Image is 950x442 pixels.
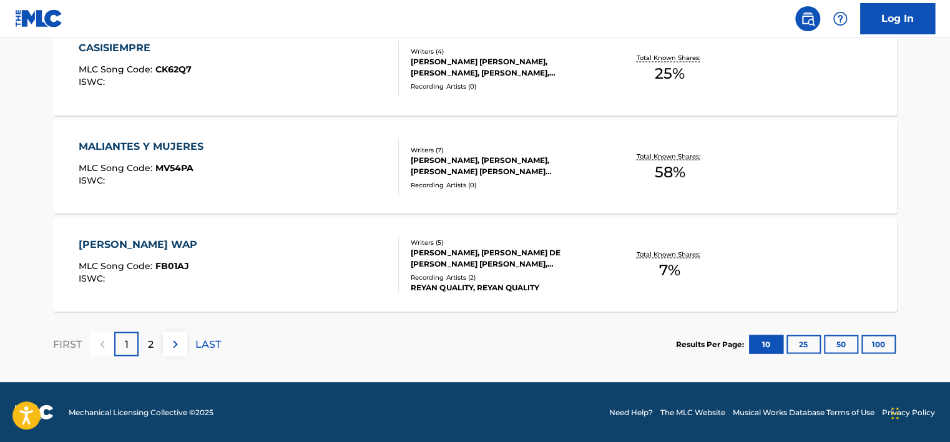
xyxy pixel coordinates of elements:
a: Log In [860,3,935,34]
img: search [800,11,815,26]
a: Need Help? [609,406,653,418]
p: Total Known Shares: [636,249,703,258]
span: ISWC : [79,272,108,283]
button: 50 [824,335,858,353]
div: Recording Artists ( 0 ) [411,82,599,91]
a: CASISIEMPREMLC Song Code:CK62Q7ISWC:Writers (4)[PERSON_NAME] [PERSON_NAME], [PERSON_NAME], [PERSO... [53,22,897,115]
p: LAST [195,336,221,351]
div: [PERSON_NAME] [PERSON_NAME], [PERSON_NAME], [PERSON_NAME], [PERSON_NAME] [411,56,599,79]
iframe: Chat Widget [888,382,950,442]
span: ISWC : [79,76,108,87]
p: 1 [125,336,129,351]
p: Results Per Page: [676,338,747,350]
p: 2 [148,336,154,351]
span: Mechanical Licensing Collective © 2025 [69,406,213,418]
img: help [833,11,848,26]
img: right [168,336,183,351]
img: MLC Logo [15,9,63,27]
div: [PERSON_NAME] WAP [79,237,203,252]
span: FB01AJ [155,260,189,271]
div: Recording Artists ( 2 ) [411,272,599,282]
span: 58 % [654,160,685,183]
div: Drag [891,395,899,432]
span: ISWC : [79,174,108,185]
span: MLC Song Code : [79,260,155,271]
div: [PERSON_NAME], [PERSON_NAME], [PERSON_NAME] [PERSON_NAME] [PERSON_NAME], [PERSON_NAME], [PERSON_N... [411,154,599,177]
img: logo [15,405,54,420]
a: MALIANTES Y MUJERESMLC Song Code:MV54PAISWC:Writers (7)[PERSON_NAME], [PERSON_NAME], [PERSON_NAME... [53,120,897,214]
div: Recording Artists ( 0 ) [411,180,599,189]
div: Writers ( 7 ) [411,145,599,154]
button: 10 [749,335,783,353]
button: 100 [861,335,896,353]
span: 25 % [655,62,685,85]
div: REYAN QUALITY, REYAN QUALITY [411,282,599,293]
div: Help [828,6,853,31]
span: CK62Q7 [155,64,192,75]
p: FIRST [53,336,82,351]
div: Writers ( 4 ) [411,47,599,56]
div: MALIANTES Y MUJERES [79,139,210,154]
button: 25 [786,335,821,353]
a: Musical Works Database Terms of Use [733,406,874,418]
p: Total Known Shares: [636,151,703,160]
div: CASISIEMPRE [79,41,192,56]
span: MV54PA [155,162,193,173]
div: Writers ( 5 ) [411,237,599,247]
a: The MLC Website [660,406,725,418]
span: 7 % [659,258,680,281]
div: [PERSON_NAME], [PERSON_NAME] DE [PERSON_NAME] [PERSON_NAME], [PERSON_NAME] [PERSON_NAME], [PERSON... [411,247,599,269]
a: Public Search [795,6,820,31]
span: MLC Song Code : [79,162,155,173]
a: [PERSON_NAME] WAPMLC Song Code:FB01AJISWC:Writers (5)[PERSON_NAME], [PERSON_NAME] DE [PERSON_NAME... [53,218,897,312]
a: Privacy Policy [882,406,935,418]
p: Total Known Shares: [636,53,703,62]
span: MLC Song Code : [79,64,155,75]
